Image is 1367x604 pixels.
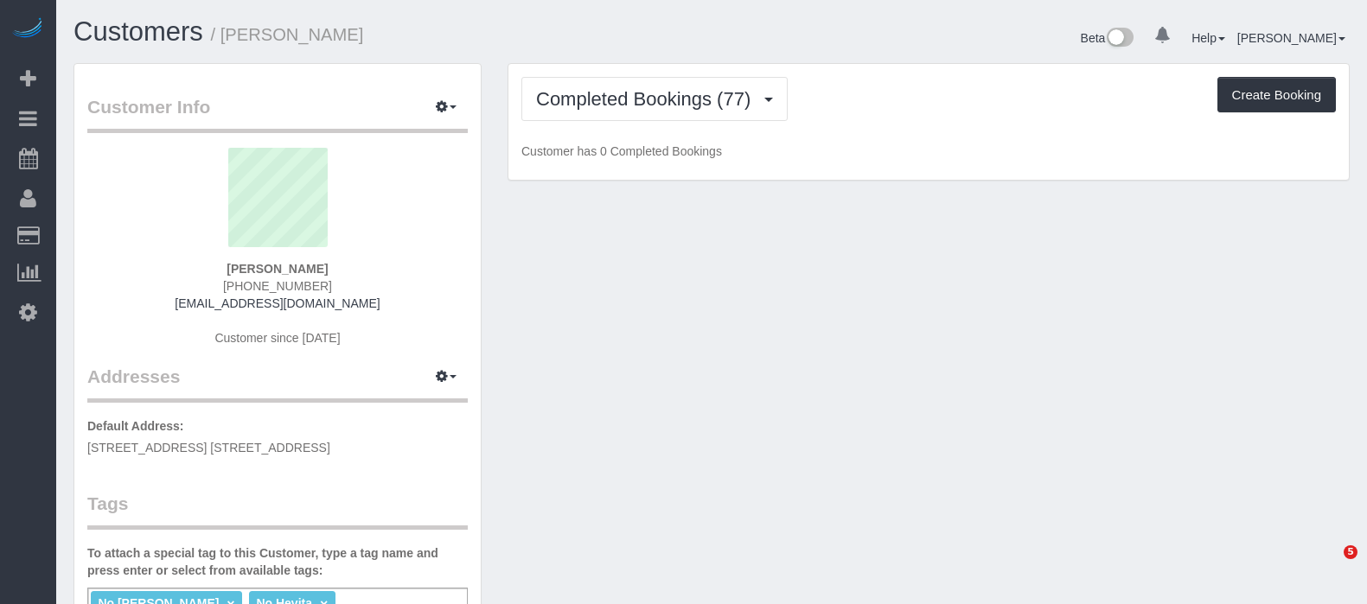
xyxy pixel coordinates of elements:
label: Default Address: [87,417,184,435]
span: [PHONE_NUMBER] [223,279,332,293]
img: New interface [1105,28,1134,50]
button: Completed Bookings (77) [521,77,788,121]
a: Customers [73,16,203,47]
p: Customer has 0 Completed Bookings [521,143,1336,160]
strong: [PERSON_NAME] [227,262,328,276]
a: [EMAIL_ADDRESS][DOMAIN_NAME] [175,296,380,310]
span: Completed Bookings (77) [536,88,759,110]
span: [STREET_ADDRESS] [STREET_ADDRESS] [87,441,330,455]
span: Customer since [DATE] [214,331,340,345]
a: Help [1191,31,1225,45]
legend: Tags [87,491,468,530]
small: / [PERSON_NAME] [211,25,364,44]
span: 5 [1344,545,1357,559]
button: Create Booking [1217,77,1336,113]
label: To attach a special tag to this Customer, type a tag name and press enter or select from availabl... [87,544,468,579]
iframe: Intercom live chat [1308,545,1350,587]
a: Beta [1081,31,1134,45]
legend: Customer Info [87,94,468,133]
img: Automaid Logo [10,17,45,41]
a: [PERSON_NAME] [1237,31,1345,45]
